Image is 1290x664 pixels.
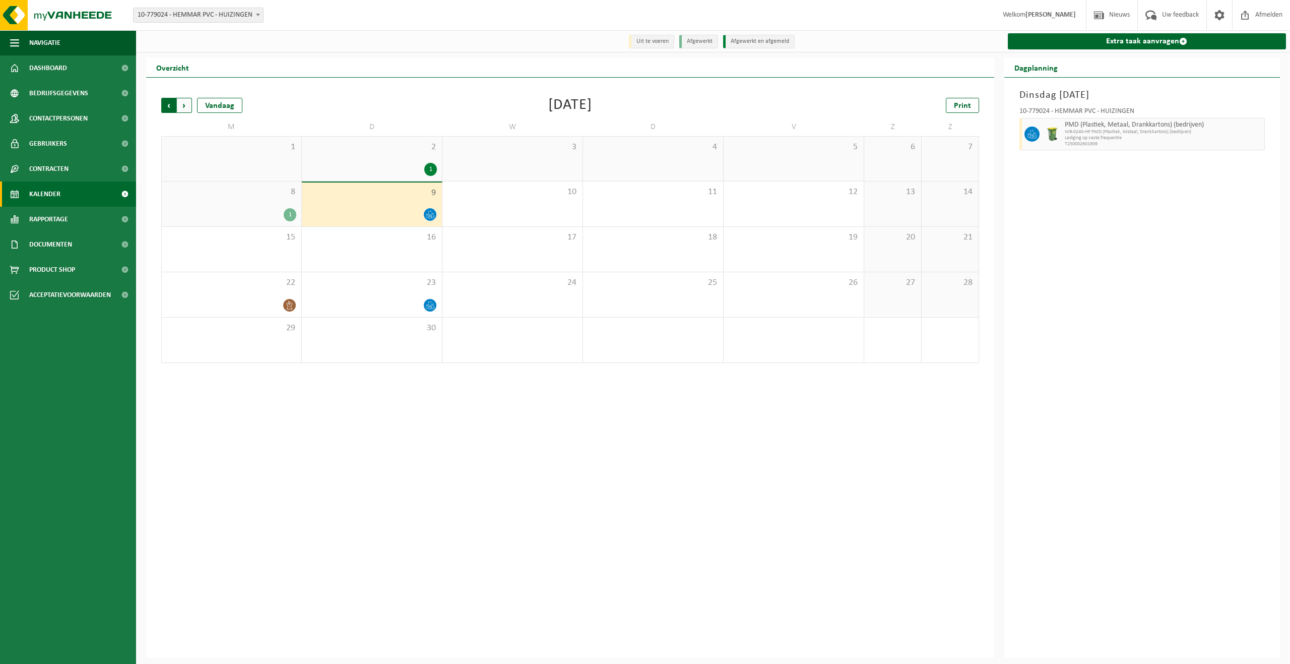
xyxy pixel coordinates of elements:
[869,142,916,153] span: 6
[1065,141,1262,147] span: T250002601909
[307,188,437,199] span: 9
[869,187,916,198] span: 13
[588,187,718,198] span: 11
[424,163,437,176] div: 1
[583,118,724,136] td: D
[29,81,88,106] span: Bedrijfsgegevens
[167,142,296,153] span: 1
[1065,121,1262,129] span: PMD (Plastiek, Metaal, Drankkartons) (bedrijven)
[447,232,577,243] span: 17
[869,232,916,243] span: 20
[29,55,67,81] span: Dashboard
[29,282,111,308] span: Acceptatievoorwaarden
[167,277,296,288] span: 22
[161,98,176,113] span: Vorige
[927,187,974,198] span: 14
[1019,108,1265,118] div: 10-779024 - HEMMAR PVC - HUIZINGEN
[1008,33,1286,49] a: Extra taak aanvragen
[729,232,859,243] span: 19
[29,131,67,156] span: Gebruikers
[729,277,859,288] span: 26
[161,118,302,136] td: M
[307,323,437,334] span: 30
[29,156,69,182] span: Contracten
[447,142,577,153] span: 3
[548,98,592,113] div: [DATE]
[629,35,674,48] li: Uit te voeren
[946,98,979,113] a: Print
[197,98,242,113] div: Vandaag
[1004,57,1068,77] h2: Dagplanning
[954,102,971,110] span: Print
[134,8,263,22] span: 10-779024 - HEMMAR PVC - HUIZINGEN
[927,277,974,288] span: 28
[284,208,296,221] div: 1
[167,323,296,334] span: 29
[307,142,437,153] span: 2
[447,187,577,198] span: 10
[1045,127,1060,142] img: WB-0240-HPE-GN-50
[307,277,437,288] span: 23
[167,187,296,198] span: 8
[1065,129,1262,135] span: WB-0240-HP PMD (Plastiek, Metaal, Drankkartons) (bedrijven)
[1025,11,1076,19] strong: [PERSON_NAME]
[29,257,75,282] span: Product Shop
[307,232,437,243] span: 16
[447,277,577,288] span: 24
[146,57,199,77] h2: Overzicht
[29,182,60,207] span: Kalender
[588,142,718,153] span: 4
[29,30,60,55] span: Navigatie
[588,232,718,243] span: 18
[133,8,264,23] span: 10-779024 - HEMMAR PVC - HUIZINGEN
[679,35,718,48] li: Afgewerkt
[724,118,864,136] td: V
[729,187,859,198] span: 12
[729,142,859,153] span: 5
[1019,88,1265,103] h3: Dinsdag [DATE]
[29,207,68,232] span: Rapportage
[869,277,916,288] span: 27
[167,232,296,243] span: 15
[927,142,974,153] span: 7
[922,118,979,136] td: Z
[302,118,442,136] td: D
[177,98,192,113] span: Volgende
[442,118,583,136] td: W
[1065,135,1262,141] span: Lediging op vaste frequentie
[588,277,718,288] span: 25
[29,106,88,131] span: Contactpersonen
[29,232,72,257] span: Documenten
[723,35,795,48] li: Afgewerkt en afgemeld
[864,118,922,136] td: Z
[927,232,974,243] span: 21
